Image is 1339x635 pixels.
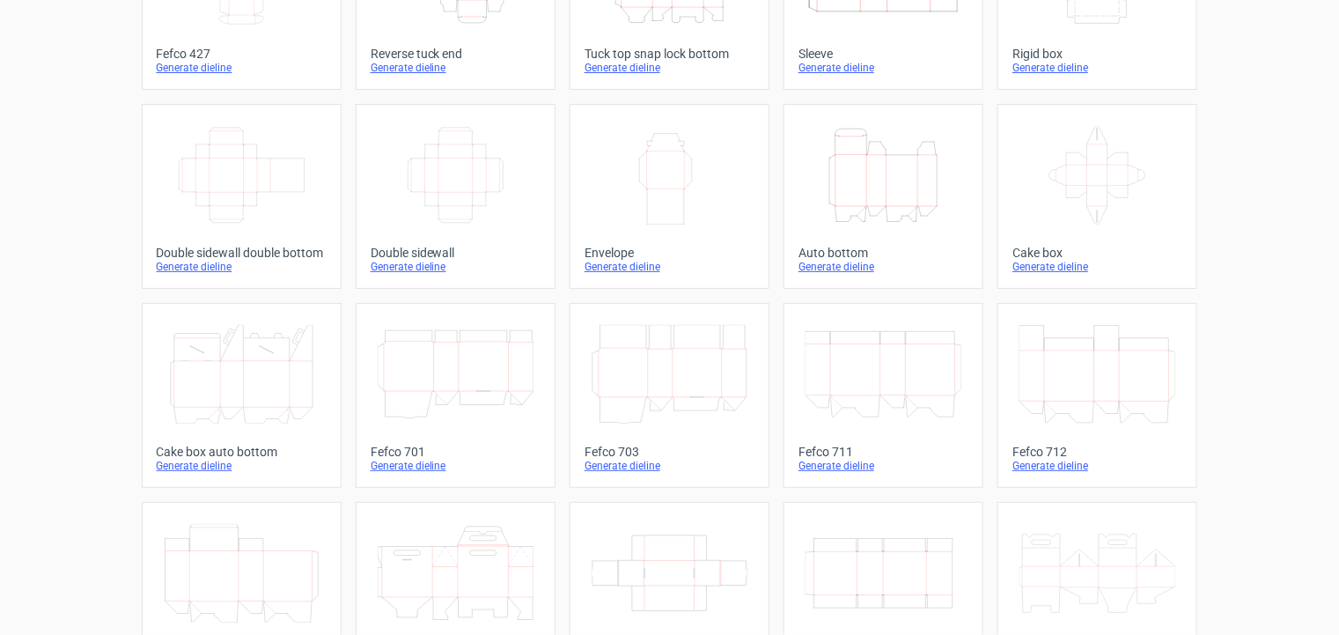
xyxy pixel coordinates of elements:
div: Fefco 712 [1012,445,1182,459]
div: Generate dieline [585,459,754,473]
div: Generate dieline [371,260,541,274]
div: Fefco 701 [371,445,541,459]
div: Generate dieline [1012,260,1182,274]
a: Auto bottomGenerate dieline [784,104,983,289]
div: Generate dieline [585,61,754,75]
div: Generate dieline [798,61,968,75]
div: Fefco 711 [798,445,968,459]
a: Fefco 701Generate dieline [356,303,555,488]
div: Generate dieline [157,459,327,473]
div: Generate dieline [585,260,754,274]
div: Generate dieline [371,61,541,75]
a: Double sidewall double bottomGenerate dieline [142,104,342,289]
a: Fefco 711Generate dieline [784,303,983,488]
div: Tuck top snap lock bottom [585,47,754,61]
div: Generate dieline [1012,459,1182,473]
div: Generate dieline [798,260,968,274]
div: Fefco 703 [585,445,754,459]
a: Cake box auto bottomGenerate dieline [142,303,342,488]
div: Sleeve [798,47,968,61]
div: Generate dieline [798,459,968,473]
div: Reverse tuck end [371,47,541,61]
div: Fefco 427 [157,47,327,61]
a: EnvelopeGenerate dieline [570,104,769,289]
div: Cake box [1012,246,1182,260]
div: Double sidewall double bottom [157,246,327,260]
div: Generate dieline [157,260,327,274]
div: Auto bottom [798,246,968,260]
div: Rigid box [1012,47,1182,61]
div: Double sidewall [371,246,541,260]
div: Generate dieline [371,459,541,473]
div: Generate dieline [157,61,327,75]
div: Cake box auto bottom [157,445,327,459]
div: Generate dieline [1012,61,1182,75]
a: Fefco 712Generate dieline [997,303,1197,488]
a: Double sidewallGenerate dieline [356,104,555,289]
div: Envelope [585,246,754,260]
a: Fefco 703Generate dieline [570,303,769,488]
a: Cake boxGenerate dieline [997,104,1197,289]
